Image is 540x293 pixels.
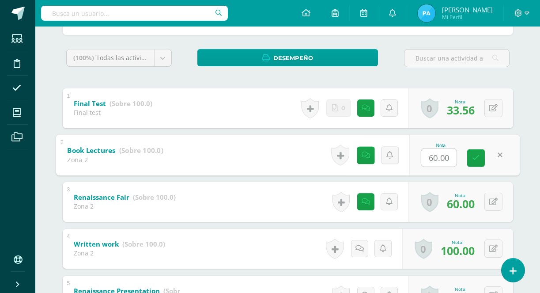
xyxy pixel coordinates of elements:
b: Book Lectures [67,145,115,155]
span: Desempeño [273,50,313,66]
a: 0 [421,192,438,212]
a: (100%)Todas las actividades de esta unidad [67,49,171,66]
a: 0 [415,239,432,259]
input: Buscar una actividad aquí... [404,49,509,67]
div: Final test [74,108,152,117]
strong: (Sobre 100.0) [133,193,176,202]
b: Final Test [74,99,106,108]
div: Nota: [447,99,475,105]
a: Final Test (Sobre 100.0) [74,97,152,111]
span: (100%) [73,53,94,62]
a: 0 [421,98,438,118]
strong: (Sobre 100.0) [122,240,165,248]
div: Nota: [447,286,475,292]
a: Book Lectures (Sobre 100.0) [67,143,163,157]
span: 60.00 [447,196,475,211]
div: Zona 2 [74,249,165,257]
a: Written work (Sobre 100.0) [74,237,165,251]
input: Busca un usuario... [41,6,228,21]
a: Desempeño [197,49,378,66]
span: Todas las actividades de esta unidad [96,53,206,62]
b: Renaissance Fair [74,193,129,202]
div: Zona 2 [74,202,176,210]
span: 0 [341,100,345,116]
span: [PERSON_NAME] [442,5,493,14]
span: Mi Perfil [442,13,493,21]
div: Nota: [447,192,475,198]
strong: (Sobre 100.0) [110,99,152,108]
strong: (Sobre 100.0) [119,145,163,155]
a: Renaissance Fair (Sobre 100.0) [74,190,176,205]
div: Nota [421,143,461,148]
img: 0f995d38a2ac4800dac857d5b8ee16be.png [418,4,435,22]
div: Zona 2 [67,155,163,164]
input: 0-100.0 [421,148,457,166]
b: Written work [74,240,119,248]
span: 33.56 [447,103,475,118]
span: 100.00 [441,243,475,258]
div: Nota: [441,239,475,245]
